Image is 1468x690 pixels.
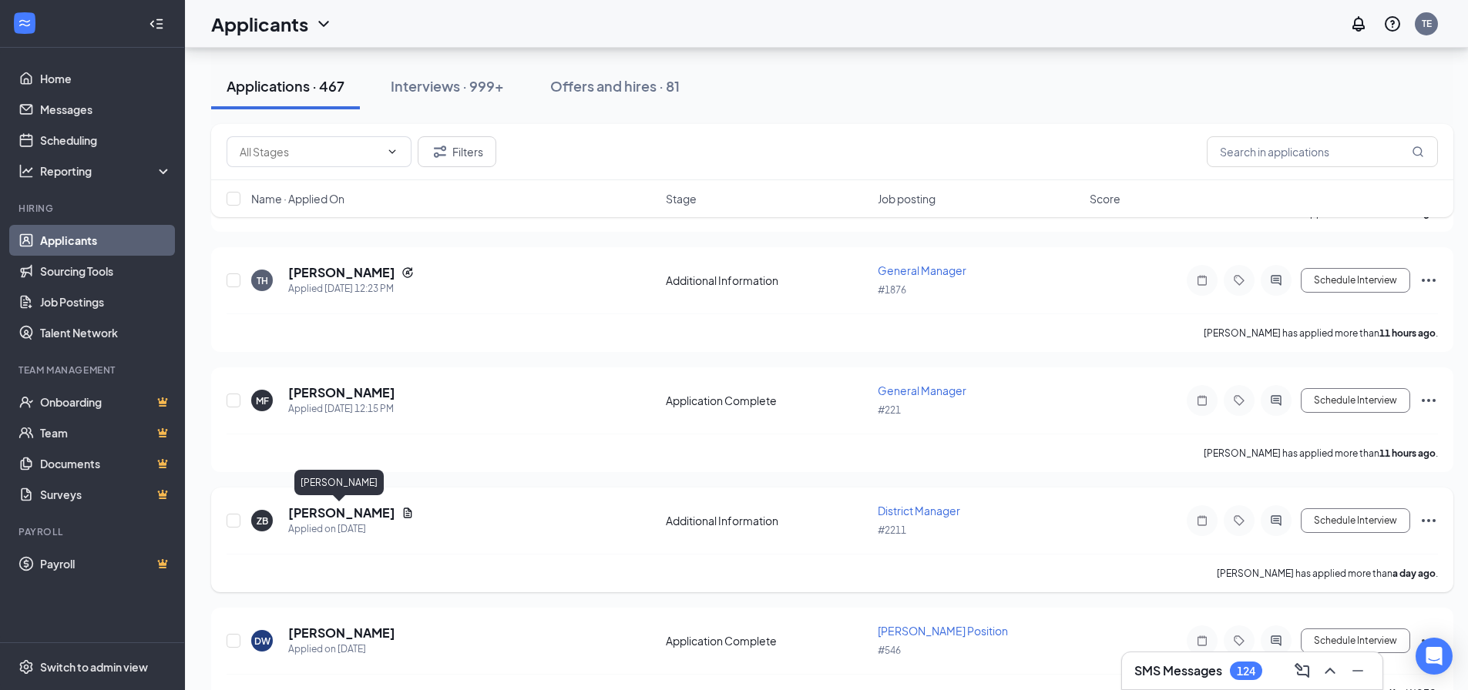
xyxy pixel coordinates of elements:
button: Filter Filters [418,136,496,167]
span: #221 [878,404,901,416]
h5: [PERSON_NAME] [288,625,395,641]
a: TeamCrown [40,417,172,448]
svg: MagnifyingGlass [1412,146,1424,158]
svg: Filter [431,142,449,161]
span: General Manager [878,384,966,397]
div: MF [256,394,269,407]
a: PayrollCrown [40,548,172,579]
svg: Ellipses [1419,391,1438,410]
svg: ActiveChat [1267,274,1285,286]
svg: ComposeMessage [1293,662,1312,680]
div: Additional Information [666,273,868,288]
svg: Document [401,507,414,519]
b: 11 hours ago [1379,447,1436,459]
button: ComposeMessage [1290,658,1315,683]
div: 124 [1237,665,1255,678]
div: [PERSON_NAME] [294,470,384,495]
h5: [PERSON_NAME] [288,384,395,401]
a: Applicants [40,225,172,256]
svg: Ellipses [1419,631,1438,650]
svg: WorkstreamLogo [17,15,32,31]
svg: Tag [1230,635,1248,647]
div: Hiring [18,202,169,215]
svg: QuestionInfo [1383,15,1402,33]
button: Schedule Interview [1301,628,1410,653]
svg: ActiveChat [1267,394,1285,407]
button: ChevronUp [1318,658,1342,683]
div: Application Complete [666,393,868,408]
div: Team Management [18,363,169,377]
div: Offers and hires · 81 [550,76,680,95]
svg: Tag [1230,394,1248,407]
svg: Collapse [149,16,164,32]
p: [PERSON_NAME] has applied more than . [1217,567,1438,580]
span: #1876 [878,284,906,296]
svg: Ellipses [1419,271,1438,290]
div: Applications · 467 [227,76,344,95]
div: Additional Information [666,513,868,528]
a: Job Postings [40,286,172,317]
a: Scheduling [40,125,172,156]
button: Schedule Interview [1301,268,1410,293]
a: OnboardingCrown [40,387,172,417]
svg: Note [1193,274,1211,286]
div: TH [257,274,268,287]
svg: ChevronDown [314,15,333,33]
div: Payroll [18,525,169,538]
a: Home [40,63,172,94]
h5: [PERSON_NAME] [288,504,395,521]
button: Schedule Interview [1301,508,1410,533]
span: Stage [666,191,697,206]
div: Applied [DATE] 12:15 PM [288,401,395,417]
p: [PERSON_NAME] has applied more than . [1204,327,1438,340]
svg: Settings [18,659,34,675]
span: #546 [878,645,901,656]
button: Minimize [1345,658,1370,683]
div: Reporting [40,163,173,179]
span: Name · Applied On [251,191,344,206]
svg: ChevronDown [386,146,398,158]
svg: Minimize [1349,662,1367,680]
svg: Tag [1230,514,1248,527]
span: Job posting [878,191,936,206]
span: Score [1090,191,1120,206]
span: District Manager [878,504,960,517]
div: Applied on [DATE] [288,521,414,537]
h5: [PERSON_NAME] [288,264,395,281]
span: [PERSON_NAME] Position [878,624,1008,638]
h1: Applicants [211,11,308,37]
svg: Note [1193,514,1211,527]
input: All Stages [240,143,380,160]
svg: ActiveChat [1267,514,1285,527]
svg: ChevronUp [1321,662,1339,680]
a: SurveysCrown [40,479,172,510]
p: [PERSON_NAME] has applied more than . [1204,447,1438,460]
div: Applied [DATE] 12:23 PM [288,281,414,296]
svg: Notifications [1349,15,1368,33]
svg: Note [1193,635,1211,647]
b: a day ago [1392,568,1436,579]
svg: Ellipses [1419,511,1438,530]
button: Schedule Interview [1301,388,1410,413]
input: Search in applications [1207,136,1438,167]
div: DW [254,635,270,648]
div: ZB [257,514,268,528]
div: Interviews · 999+ [391,76,504,95]
svg: Tag [1230,274,1248,286]
span: General Manager [878,263,966,277]
div: Application Complete [666,633,868,648]
a: Messages [40,94,172,125]
span: #2211 [878,524,906,536]
div: Applied on [DATE] [288,641,395,657]
svg: Analysis [18,163,34,179]
svg: Reapply [401,266,414,279]
a: DocumentsCrown [40,448,172,479]
div: Open Intercom Messenger [1416,638,1453,675]
svg: Note [1193,394,1211,407]
div: Switch to admin view [40,659,148,675]
div: TE [1422,17,1432,30]
b: 11 hours ago [1379,327,1436,339]
h3: SMS Messages [1134,662,1222,679]
a: Talent Network [40,317,172,348]
svg: ActiveChat [1267,635,1285,647]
